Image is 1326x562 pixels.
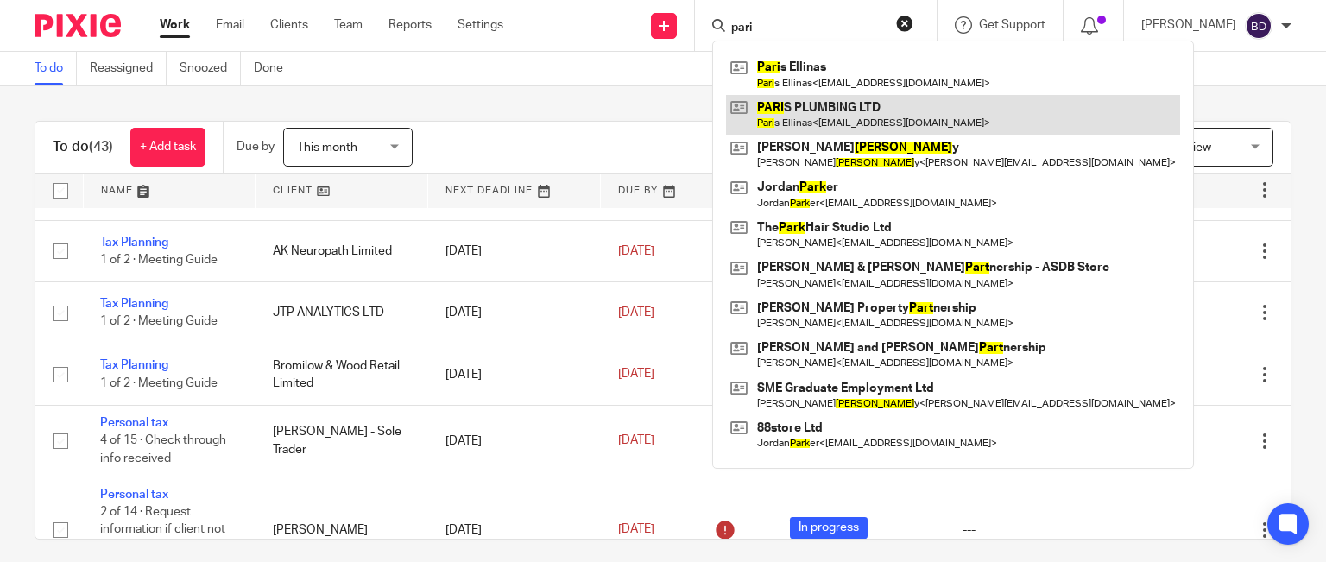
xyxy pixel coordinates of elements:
[1245,12,1272,40] img: svg%3E
[428,220,601,281] td: [DATE]
[618,369,654,381] span: [DATE]
[53,138,113,156] h1: To do
[90,52,167,85] a: Reassigned
[100,359,168,371] a: Tax Planning
[790,517,868,539] span: In progress
[618,435,654,447] span: [DATE]
[388,16,432,34] a: Reports
[428,406,601,477] td: [DATE]
[618,306,654,319] span: [DATE]
[428,282,601,344] td: [DATE]
[100,377,218,389] span: 1 of 2 · Meeting Guide
[1141,16,1236,34] p: [PERSON_NAME]
[237,138,275,155] p: Due by
[254,52,296,85] a: Done
[100,417,168,429] a: Personal tax
[100,237,168,249] a: Tax Planning
[100,254,218,266] span: 1 of 2 · Meeting Guide
[256,344,428,405] td: Bromilow & Wood Retail Limited
[130,128,205,167] a: + Add task
[979,19,1045,31] span: Get Support
[729,21,885,36] input: Search
[160,16,190,34] a: Work
[618,524,654,536] span: [DATE]
[100,298,168,310] a: Tax Planning
[89,140,113,154] span: (43)
[963,521,1101,539] div: ---
[35,14,121,37] img: Pixie
[100,489,168,501] a: Personal tax
[618,245,654,257] span: [DATE]
[256,406,428,477] td: [PERSON_NAME] - Sole Trader
[216,16,244,34] a: Email
[270,16,308,34] a: Clients
[256,220,428,281] td: AK Neuropath Limited
[180,52,241,85] a: Snoozed
[896,15,913,32] button: Clear
[458,16,503,34] a: Settings
[428,344,601,405] td: [DATE]
[297,142,357,154] span: This month
[334,16,363,34] a: Team
[100,435,226,465] span: 4 of 15 · Check through info received
[256,282,428,344] td: JTP ANALYTICS LTD
[35,52,77,85] a: To do
[100,316,218,328] span: 1 of 2 · Meeting Guide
